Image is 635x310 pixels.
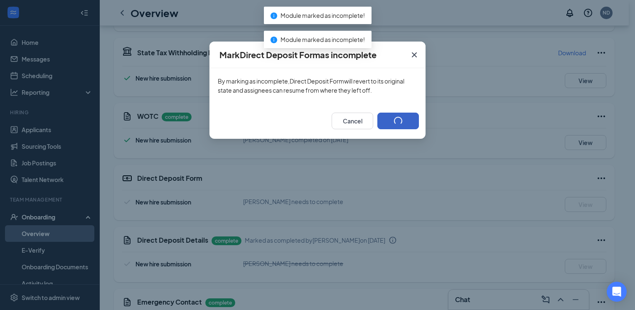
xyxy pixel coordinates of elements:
span: info-circle [271,12,277,19]
div: Open Intercom Messenger [607,282,627,302]
span: Module marked as incomplete! [281,36,365,43]
span: Module marked as incomplete! [281,12,365,19]
svg: Cross [409,50,419,60]
h4: Mark Direct Deposit Form as incomplete [219,49,377,61]
span: info-circle [271,37,277,43]
button: Cancel [332,113,373,129]
button: Close [403,42,426,68]
span: By marking as incomplete, Direct Deposit Form will revert to its original state and assignees can... [218,77,404,94]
